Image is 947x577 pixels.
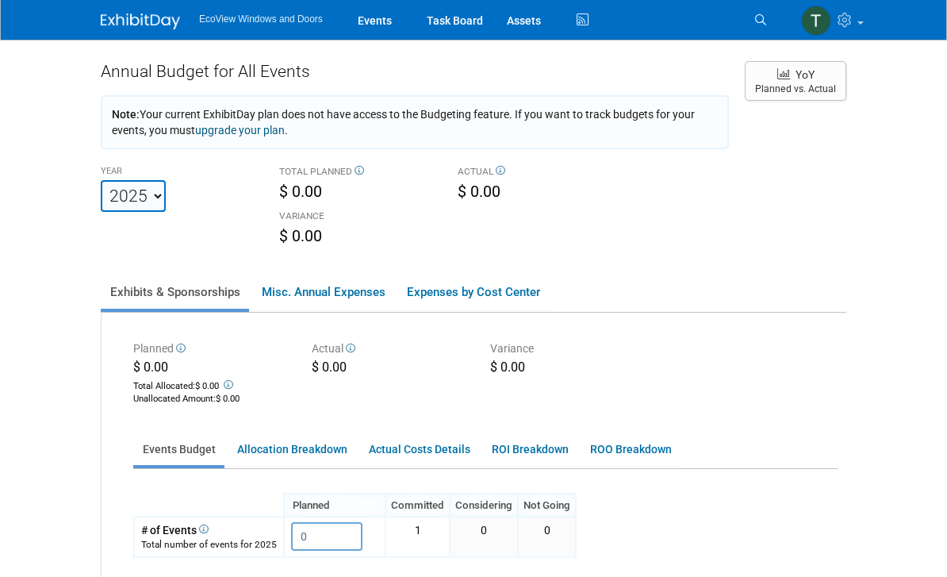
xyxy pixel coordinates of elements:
span: YoY [796,68,815,81]
a: Misc. Annual Expenses [252,275,394,309]
a: Expenses by Cost Center [397,275,549,309]
th: Committed [385,494,450,517]
span: $ 0.00 [195,381,219,391]
td: 0 [450,517,518,557]
img: Taylor Sharp [801,6,831,36]
a: ROO Breakdown [581,434,681,465]
div: Planned [133,340,288,359]
span: $ 0.00 [279,227,322,245]
div: # of Events [141,522,277,538]
a: ROI Breakdown [482,434,577,465]
th: Considering [450,494,518,517]
a: Actual Costs Details [359,434,479,465]
a: Allocation Breakdown [228,434,356,465]
button: YoY Planned vs. Actual [745,61,846,101]
td: 0 [518,517,576,557]
span: $ 0.00 [133,360,168,375]
div: Actual [312,340,466,359]
div: VARIANCE [279,210,434,225]
div: Total Allocated: [133,377,288,393]
div: Variance [490,340,645,359]
img: ExhibitDay [101,13,180,29]
th: Planned [284,494,385,517]
span: Note: [112,108,140,121]
span: Unallocated Amount [133,394,213,404]
span: EcoView Windows and Doors [199,13,323,25]
a: upgrade your plan [195,124,285,137]
div: Total number of events for 2025 [141,538,277,552]
div: Annual Budget for All Events [101,60,729,91]
th: Not Going [518,494,576,517]
div: ACTUAL [458,165,612,181]
span: $ 0.00 [490,360,525,375]
span: $ 0.00 [216,394,240,404]
div: YEAR [101,165,255,180]
div: : [133,393,288,406]
div: $ 0.00 [312,359,466,379]
span: $ 0.00 [279,183,322,201]
td: 1 [385,517,450,557]
a: Events Budget [133,434,224,465]
div: TOTAL PLANNED [279,165,434,181]
span: $ 0.00 [458,183,500,201]
span: Your current ExhibitDay plan does not have access to the Budgeting feature. If you want to track ... [112,108,695,137]
a: Exhibits & Sponsorships [101,275,249,309]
